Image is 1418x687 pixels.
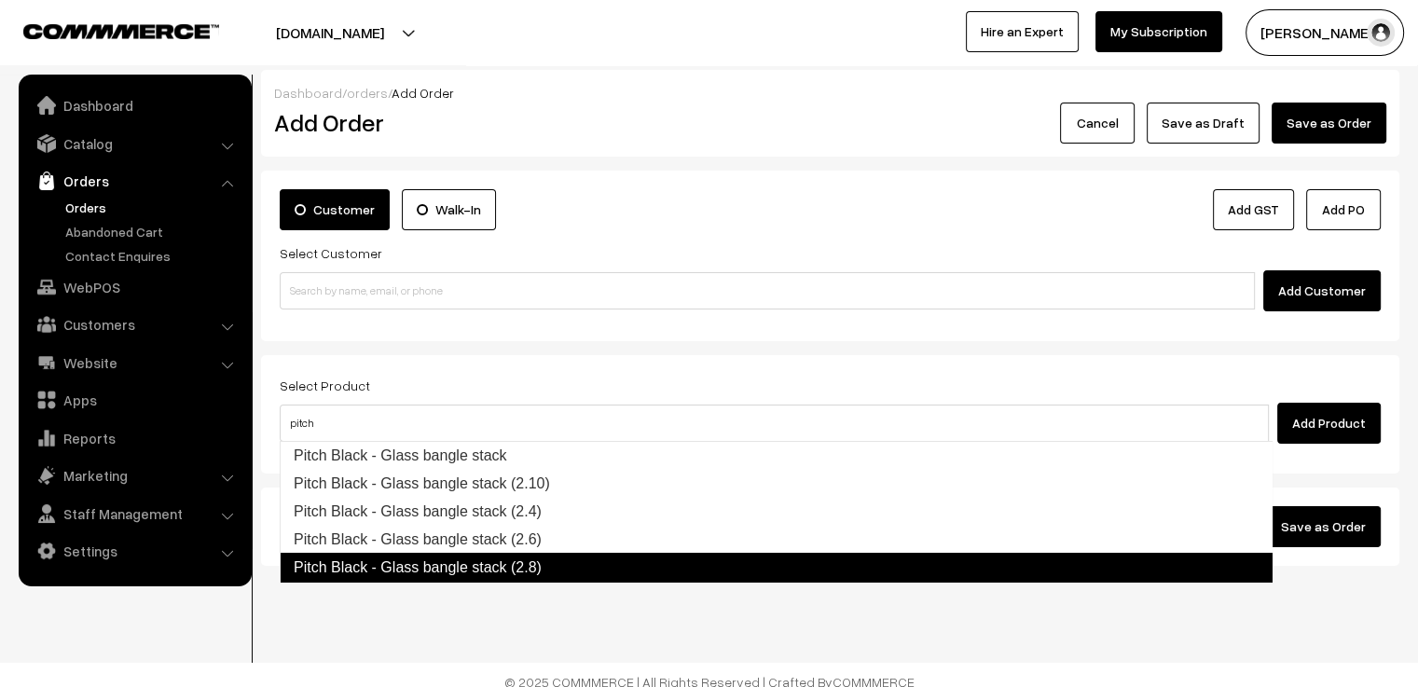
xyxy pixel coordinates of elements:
button: Add Product [1277,403,1381,444]
a: Catalog [23,127,245,160]
a: Pitch Black - Glass bangle stack [281,442,1272,470]
a: Marketing [23,459,245,492]
label: Select Product [280,376,370,395]
span: Add Order [392,85,454,101]
a: Dashboard [274,85,342,101]
h2: Add Order [274,108,626,137]
a: Add GST [1213,189,1294,230]
button: Add Customer [1263,270,1381,311]
label: Select Customer [280,243,382,263]
label: Walk-In [402,189,496,230]
a: Contact Enquires [61,246,245,266]
a: Orders [61,198,245,217]
a: Reports [23,421,245,455]
button: Save as Order [1272,103,1386,144]
label: Customer [280,189,390,230]
a: Pitch Black - Glass bangle stack (2.10) [281,470,1272,498]
a: orders [347,85,388,101]
a: Orders [23,164,245,198]
div: / / [274,83,1386,103]
button: Add PO [1306,189,1381,230]
button: Save as Draft [1147,103,1260,144]
input: Type and Search [280,405,1269,442]
a: Hire an Expert [966,11,1079,52]
button: Cancel [1060,103,1135,144]
img: COMMMERCE [23,24,219,38]
a: Dashboard [23,89,245,122]
a: Abandoned Cart [61,222,245,241]
input: Search by name, email, or phone [280,272,1255,309]
button: Save as Order [1266,506,1381,547]
a: COMMMERCE [23,19,186,41]
a: Staff Management [23,497,245,530]
a: Pitch Black - Glass bangle stack (2.6) [281,526,1272,554]
a: WebPOS [23,270,245,304]
img: user [1367,19,1395,47]
button: [DOMAIN_NAME] [211,9,449,56]
a: Pitch Black - Glass bangle stack (2.8) [280,553,1273,583]
a: Customers [23,308,245,341]
a: Website [23,346,245,379]
a: Apps [23,383,245,417]
a: Settings [23,534,245,568]
a: My Subscription [1095,11,1222,52]
button: [PERSON_NAME] C [1246,9,1404,56]
a: Pitch Black - Glass bangle stack (2.4) [281,498,1272,526]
